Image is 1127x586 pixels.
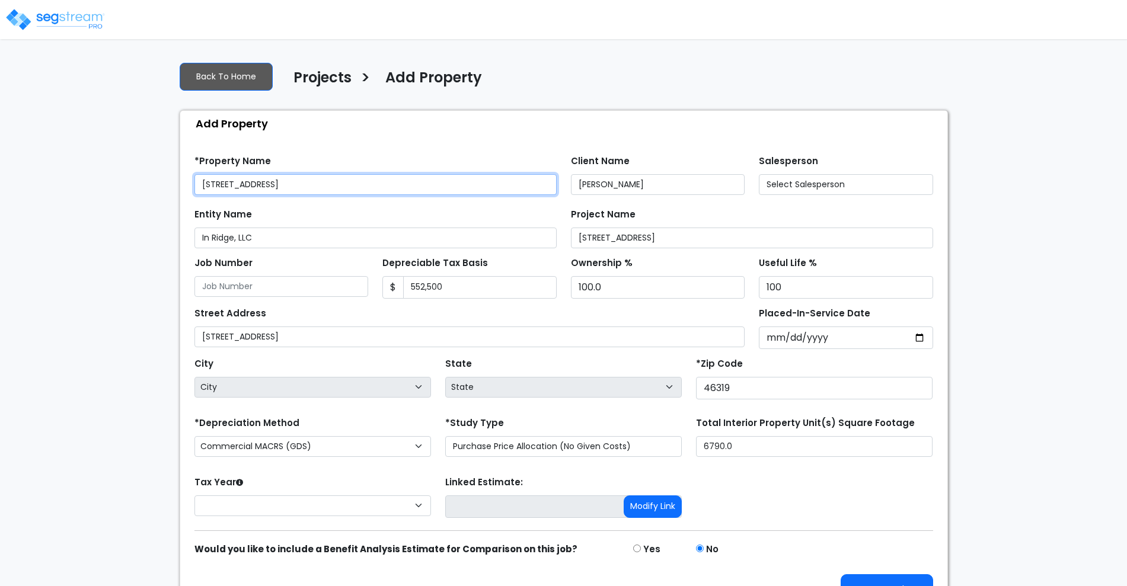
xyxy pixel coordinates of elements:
input: Entity Name [194,228,557,248]
input: Client Name [571,174,745,195]
input: Zip Code [696,377,933,399]
input: Property Name [194,174,557,195]
label: Street Address [194,307,266,321]
label: Useful Life % [759,257,817,270]
input: total square foot [696,436,933,457]
input: Project Name [571,228,933,248]
a: Back To Home [180,63,273,91]
label: Placed-In-Service Date [759,307,870,321]
div: Add Property [186,111,947,136]
label: Linked Estimate: [445,476,523,489]
span: $ [382,276,404,299]
label: Depreciable Tax Basis [382,257,488,270]
label: Tax Year [194,476,243,489]
strong: Would you like to include a Benefit Analysis Estimate for Comparison on this job? [194,543,577,555]
label: Client Name [571,155,630,168]
h3: > [360,68,371,91]
label: City [194,357,213,371]
label: Total Interior Property Unit(s) Square Footage [696,417,915,430]
input: 0.00 [403,276,557,299]
input: Ownership % [571,276,745,299]
h4: Add Property [385,69,482,89]
label: Salesperson [759,155,818,168]
label: *Property Name [194,155,271,168]
label: *Depreciation Method [194,417,299,430]
label: Yes [643,543,660,556]
input: Useful Life % [759,276,933,299]
label: Project Name [571,208,636,222]
label: Job Number [194,257,253,270]
label: State [445,357,472,371]
a: Add Property [376,69,482,94]
label: *Zip Code [696,357,743,371]
img: logo_pro_r.png [5,8,106,31]
label: *Study Type [445,417,504,430]
h4: Projects [293,69,352,89]
label: Entity Name [194,208,252,222]
button: Modify Link [624,495,682,518]
label: No [706,543,719,556]
a: Projects [285,69,352,94]
input: Job Number [194,276,369,297]
input: Street Address [194,326,745,347]
label: Ownership % [571,257,633,270]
